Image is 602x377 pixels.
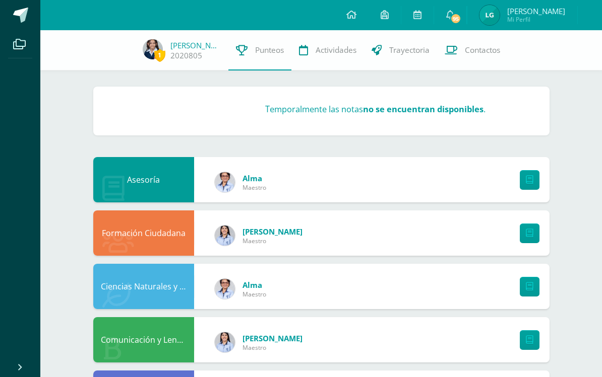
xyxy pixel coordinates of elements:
[215,172,235,192] img: b8014f486145f0c493c8d7baf1d6ec45.png
[93,210,194,256] div: Formación Ciudadana
[389,45,430,55] span: Trayectoria
[243,343,303,352] span: Maestro
[363,104,484,115] strong: no se encuentran disponibles
[243,290,266,298] span: Maestro
[465,45,500,55] span: Contactos
[170,50,202,61] a: 2020805
[243,183,266,192] span: Maestro
[215,225,235,246] img: 5e38a0c40962bcfd168a2a85757c5111.png
[243,280,266,290] span: Alma
[228,30,291,70] a: Punteos
[450,13,461,24] span: 95
[479,5,500,25] img: 8932a67b58f630d2219e8c4dbd066eea.png
[507,15,565,24] span: Mi Perfil
[93,264,194,309] div: Ciencias Naturales y Tecnología
[255,45,284,55] span: Punteos
[170,40,221,50] a: [PERSON_NAME]
[243,227,303,237] span: [PERSON_NAME]
[316,45,356,55] span: Actividades
[243,333,303,343] span: [PERSON_NAME]
[243,173,266,183] span: Alma
[437,30,508,70] a: Contactos
[93,157,194,202] div: Asesoría
[243,237,303,245] span: Maestro
[143,39,163,59] img: eab41324b9ac9c6667fbdb11dc42e9a2.png
[364,30,437,70] a: Trayectoria
[215,332,235,352] img: 5e38a0c40962bcfd168a2a85757c5111.png
[93,317,194,362] div: Comunicación y Lenguaje L1. Idioma Materno
[265,104,486,115] h3: Temporalmente las notas .
[507,6,565,16] span: [PERSON_NAME]
[154,49,165,61] span: 1
[291,30,364,70] a: Actividades
[215,279,235,299] img: b8014f486145f0c493c8d7baf1d6ec45.png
